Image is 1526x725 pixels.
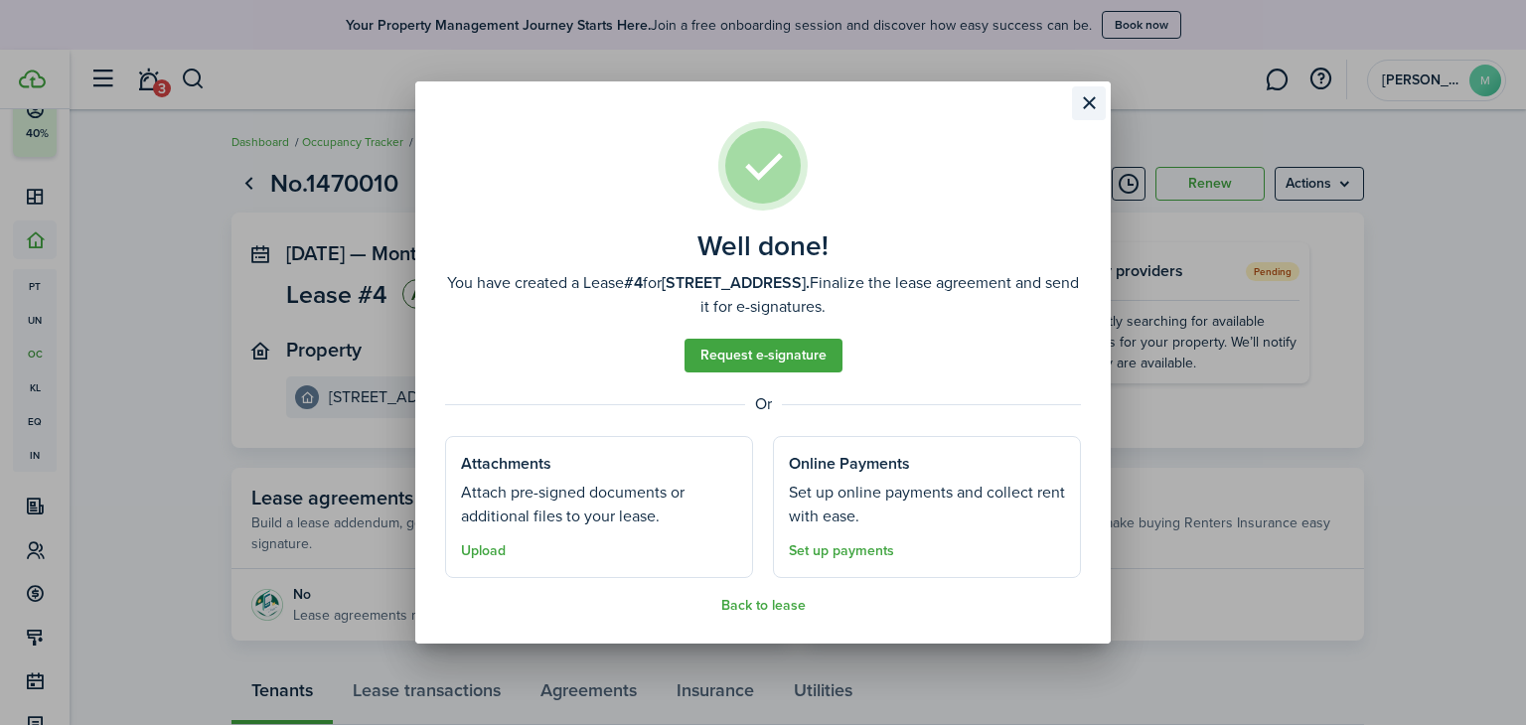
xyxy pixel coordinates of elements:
a: Request e-signature [685,339,842,372]
button: Back to lease [721,598,806,614]
b: #4 [624,271,643,294]
a: Set up payments [789,543,894,559]
b: [STREET_ADDRESS]. [662,271,810,294]
well-done-section-title: Online Payments [789,452,910,476]
well-done-description: You have created a Lease for Finalize the lease agreement and send it for e-signatures. [445,271,1081,319]
button: Upload [461,543,506,559]
well-done-title: Well done! [697,230,829,262]
well-done-separator: Or [445,392,1081,416]
well-done-section-description: Set up online payments and collect rent with ease. [789,481,1065,528]
well-done-section-title: Attachments [461,452,551,476]
button: Close modal [1072,86,1106,120]
well-done-section-description: Attach pre-signed documents or additional files to your lease. [461,481,737,528]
